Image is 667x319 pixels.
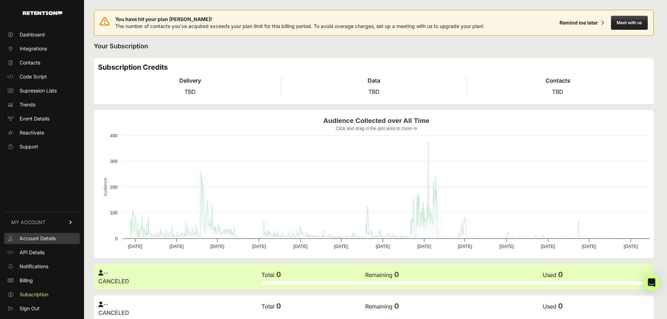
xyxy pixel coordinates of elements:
[98,114,655,254] svg: Audience Collected over All Time
[558,302,563,310] span: 0
[20,143,38,150] span: Support
[4,233,80,244] a: Account Details
[20,249,44,256] span: API Details
[543,271,556,278] label: Used
[103,178,108,196] text: Audience
[368,88,380,95] span: TBD
[4,127,80,138] a: Reactivate
[276,302,281,310] span: 0
[98,300,261,308] div: --
[23,11,62,15] img: Retention.com
[500,244,514,249] text: [DATE]
[20,115,49,122] span: Event Details
[458,244,472,249] text: [DATE]
[20,235,56,242] span: Account Details
[4,261,80,272] a: Notifications
[4,141,80,152] a: Support
[4,57,80,68] a: Contacts
[4,211,80,233] a: MY ACCOUNT
[541,244,555,249] text: [DATE]
[98,268,261,286] td: CANCELED
[394,270,399,279] span: 0
[20,277,33,284] span: Billing
[4,247,80,258] a: API Details
[560,19,598,26] div: Remind me later
[262,303,275,310] label: Total
[115,23,484,29] span: The number of contacts you've acquired exceeds your plan limit for this billing period. To avoid ...
[4,43,80,54] a: Integrations
[365,303,392,310] label: Remaining
[98,269,261,277] div: --
[169,244,183,249] text: [DATE]
[552,88,563,95] span: TBD
[115,16,484,23] span: You have hit your plan [PERSON_NAME]!
[110,133,118,138] text: 400
[376,244,390,249] text: [DATE]
[20,263,48,270] span: Notifications
[185,88,196,95] span: TBD
[110,185,118,190] text: 200
[20,129,44,136] span: Reactivate
[94,41,654,51] h2: Your Subscription
[115,236,118,241] text: 0
[276,270,281,279] span: 0
[643,274,660,291] div: Open Intercom Messenger
[282,76,466,85] h4: Data
[4,275,80,286] a: Billing
[128,244,142,249] text: [DATE]
[324,117,430,124] text: Audience Collected over All Time
[98,300,261,317] td: CANCELED
[98,76,282,85] h4: Delivery
[11,219,46,226] span: MY ACCOUNT
[20,305,40,312] span: Sign Out
[293,244,307,249] text: [DATE]
[334,244,348,249] text: [DATE]
[98,62,649,72] h3: Subscription Credits
[4,289,80,300] a: Subscription
[624,244,638,249] text: [DATE]
[20,73,47,80] span: Code Script
[394,302,399,310] span: 0
[20,87,57,94] span: Supression Lists
[20,101,35,108] span: Trends
[4,113,80,124] a: Event Details
[543,303,556,310] label: Used
[4,303,80,314] a: Sign Out
[4,71,80,82] a: Code Script
[417,244,431,249] text: [DATE]
[557,16,607,29] button: Remind me later
[4,99,80,110] a: Trends
[20,45,47,52] span: Integrations
[365,271,392,278] label: Remaining
[4,29,80,40] a: Dashboard
[20,291,48,298] span: Subscription
[20,59,40,66] span: Contacts
[336,126,417,131] text: Click and drag in the plot area to zoom in
[611,16,648,30] button: Meet with us
[252,244,266,249] text: [DATE]
[210,244,224,249] text: [DATE]
[262,271,275,278] label: Total
[582,244,596,249] text: [DATE]
[20,31,45,38] span: Dashboard
[110,159,118,164] text: 300
[466,76,649,85] h4: Contacts
[558,270,563,279] span: 0
[4,85,80,96] a: Supression Lists
[110,210,118,215] text: 100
